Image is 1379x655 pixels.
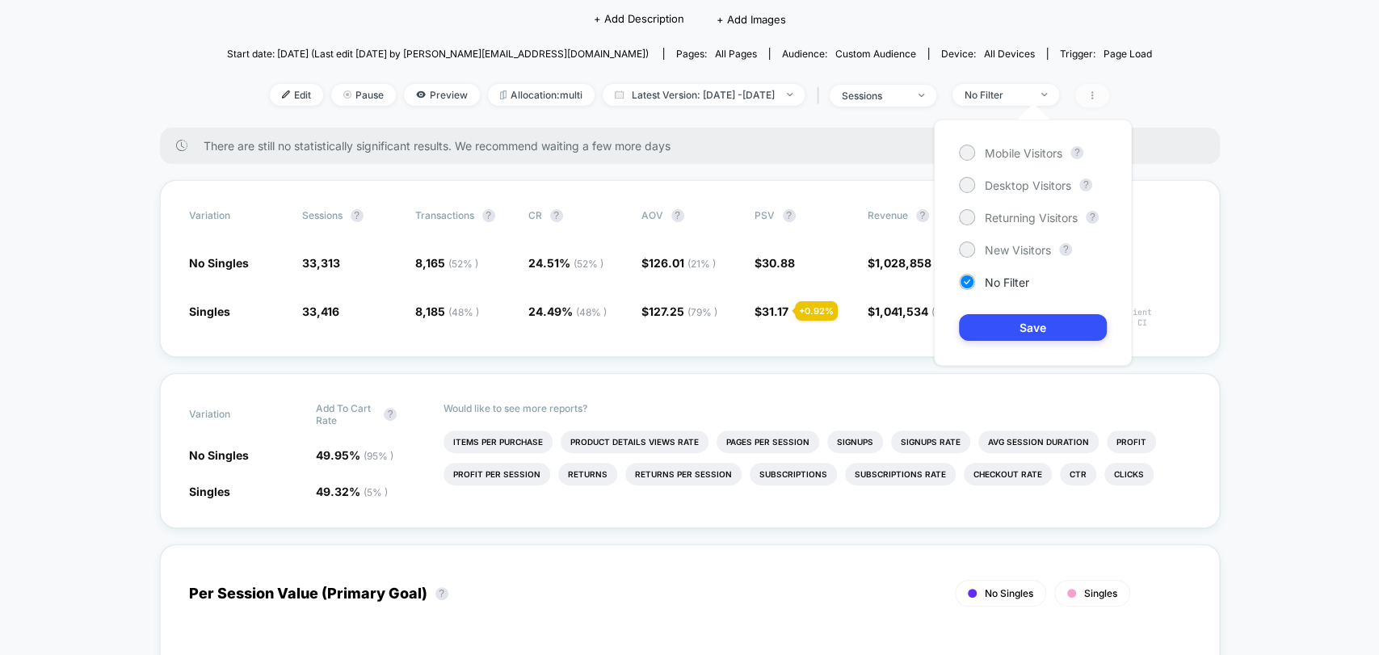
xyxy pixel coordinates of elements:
span: $ [755,256,795,270]
span: ( 48 % ) [576,306,607,318]
span: 1,028,858 [875,256,965,270]
span: $ [755,304,788,318]
span: + Add Description [593,11,683,27]
span: ( 52 % ) [448,258,478,270]
span: ( 79 % ) [687,306,717,318]
li: Signups [827,430,883,453]
li: Clicks [1104,463,1154,485]
span: CR [528,209,542,221]
div: Trigger: [1060,48,1152,60]
p: Would like to see more reports? [444,402,1191,414]
span: $ [868,256,965,270]
span: | [813,84,830,107]
div: + 0.92 % [795,301,838,321]
li: Product Details Views Rate [561,430,708,453]
span: Allocation: multi [488,84,595,106]
span: 126.01 [649,256,716,270]
span: PSV [755,209,775,221]
span: Sessions [302,209,343,221]
span: 127.25 [649,304,717,318]
li: Profit Per Session [444,463,550,485]
button: ? [550,209,563,222]
span: Variation [189,209,278,222]
li: Avg Session Duration [978,430,1099,453]
span: 24.51 % [528,256,603,270]
img: calendar [615,90,624,99]
span: + Add Images [716,13,785,26]
span: AOV [641,209,663,221]
li: Checkout Rate [964,463,1052,485]
span: Returning Visitors [985,211,1078,225]
span: Device: [928,48,1047,60]
span: ( 95 % ) [364,450,393,462]
li: Ctr [1060,463,1096,485]
button: ? [671,209,684,222]
span: Custom Audience [835,48,916,60]
img: end [787,93,793,96]
span: Singles [189,304,230,318]
span: Add To Cart Rate [316,402,376,426]
span: 8,185 [415,304,479,318]
span: ( 5 % ) [364,486,388,498]
span: No Filter [985,275,1029,289]
span: 33,313 [302,256,340,270]
span: Revenue [868,209,908,221]
span: all devices [984,48,1035,60]
span: Pause [331,84,396,106]
img: rebalance [500,90,507,99]
img: end [1041,93,1047,96]
button: ? [783,209,796,222]
li: Items Per Purchase [444,430,553,453]
li: Pages Per Session [717,430,819,453]
img: end [919,94,924,97]
span: No Singles [189,256,249,270]
span: 24.49 % [528,304,607,318]
div: Audience: [782,48,916,60]
button: ? [1070,146,1083,159]
span: Page Load [1104,48,1152,60]
span: Start date: [DATE] (Last edit [DATE] by [PERSON_NAME][EMAIL_ADDRESS][DOMAIN_NAME]) [227,48,649,60]
button: ? [1086,211,1099,224]
span: Mobile Visitors [985,146,1062,160]
button: ? [1059,243,1072,256]
span: Desktop Visitors [985,178,1071,192]
span: 1,041,534 [875,304,961,318]
li: Signups Rate [891,430,970,453]
button: ? [384,408,397,421]
button: ? [435,587,448,600]
li: Subscriptions [750,463,837,485]
span: No Singles [189,448,249,462]
button: ? [916,209,929,222]
img: end [343,90,351,99]
span: Preview [404,84,480,106]
li: Returns Per Session [625,463,742,485]
button: ? [351,209,364,222]
div: sessions [842,90,906,102]
span: all pages [715,48,757,60]
button: Save [959,314,1107,341]
span: $ [641,304,717,318]
span: New Visitors [985,243,1051,257]
span: 30.88 [762,256,795,270]
div: Pages: [676,48,757,60]
button: ? [1079,178,1092,191]
span: ( 52 % ) [574,258,603,270]
span: 49.95 % [316,448,393,462]
li: Subscriptions Rate [845,463,956,485]
li: Profit [1107,430,1156,453]
span: ( 21 % ) [687,258,716,270]
span: Singles [1084,587,1117,599]
span: Transactions [415,209,474,221]
div: No Filter [965,89,1029,101]
span: Latest Version: [DATE] - [DATE] [603,84,805,106]
span: ( 48 % ) [448,306,479,318]
span: $ [641,256,716,270]
span: Singles [189,485,230,498]
button: ? [482,209,495,222]
span: 8,165 [415,256,478,270]
img: edit [282,90,290,99]
span: No Singles [985,587,1033,599]
span: $ [868,304,961,318]
span: 49.32 % [316,485,388,498]
span: Edit [270,84,323,106]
